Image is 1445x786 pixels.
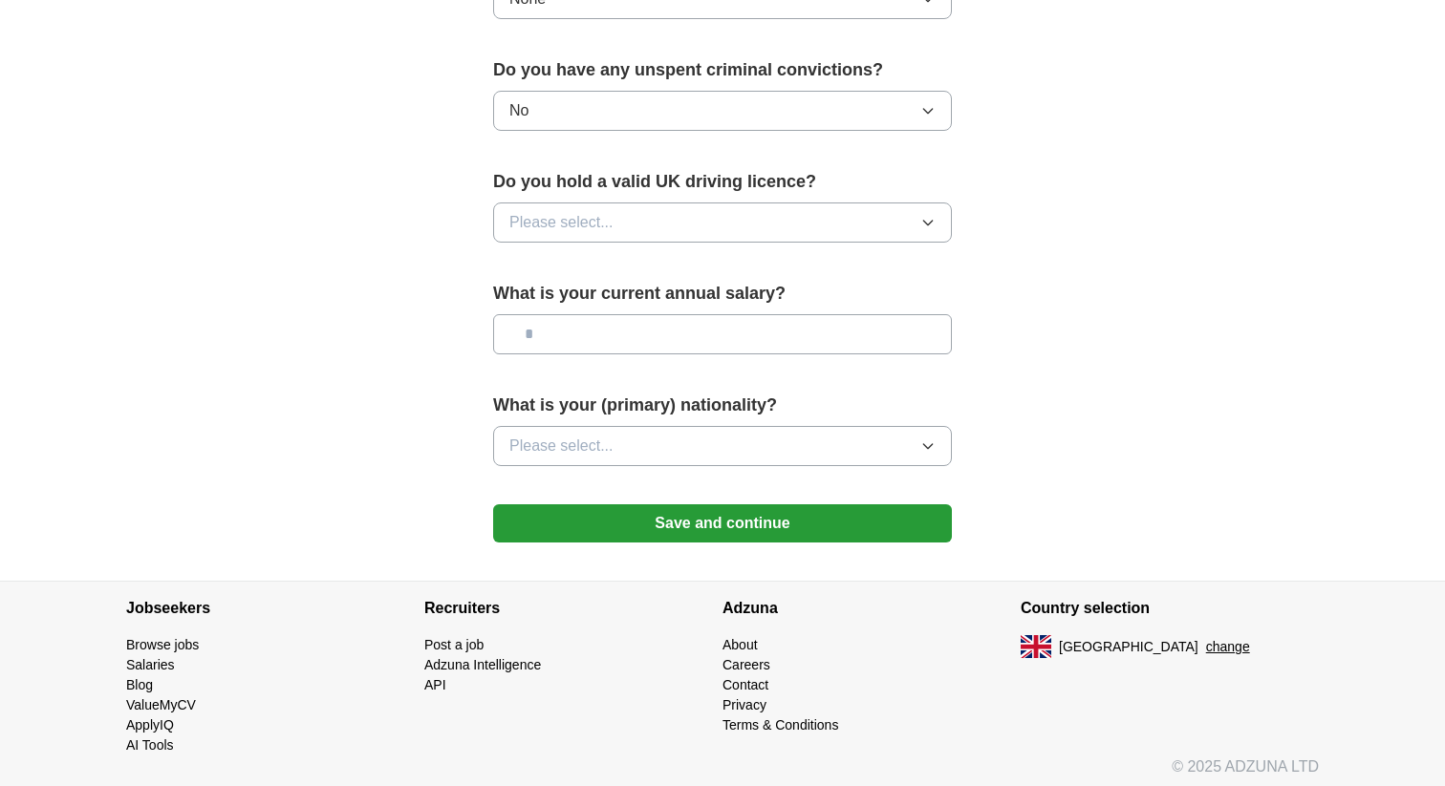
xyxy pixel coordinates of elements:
[509,435,614,457] span: Please select...
[1021,582,1319,635] h4: Country selection
[126,637,199,652] a: Browse jobs
[1059,637,1198,657] span: [GEOGRAPHIC_DATA]
[126,717,174,733] a: ApplyIQ
[509,211,614,234] span: Please select...
[424,637,484,652] a: Post a job
[126,697,196,712] a: ValueMyCV
[1021,635,1051,658] img: UK flag
[493,57,952,83] label: Do you have any unspent criminal convictions?
[722,657,770,672] a: Careers
[493,426,952,466] button: Please select...
[722,697,766,712] a: Privacy
[493,393,952,418] label: What is your (primary) nationality?
[493,202,952,243] button: Please select...
[126,737,174,753] a: AI Tools
[126,677,153,692] a: Blog
[126,657,175,672] a: Salaries
[509,99,528,122] span: No
[722,717,838,733] a: Terms & Conditions
[1206,637,1250,657] button: change
[493,504,952,542] button: Save and continue
[424,657,541,672] a: Adzuna Intelligence
[493,91,952,131] button: No
[493,281,952,307] label: What is your current annual salary?
[722,637,758,652] a: About
[722,677,768,692] a: Contact
[493,169,952,195] label: Do you hold a valid UK driving licence?
[424,677,446,692] a: API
